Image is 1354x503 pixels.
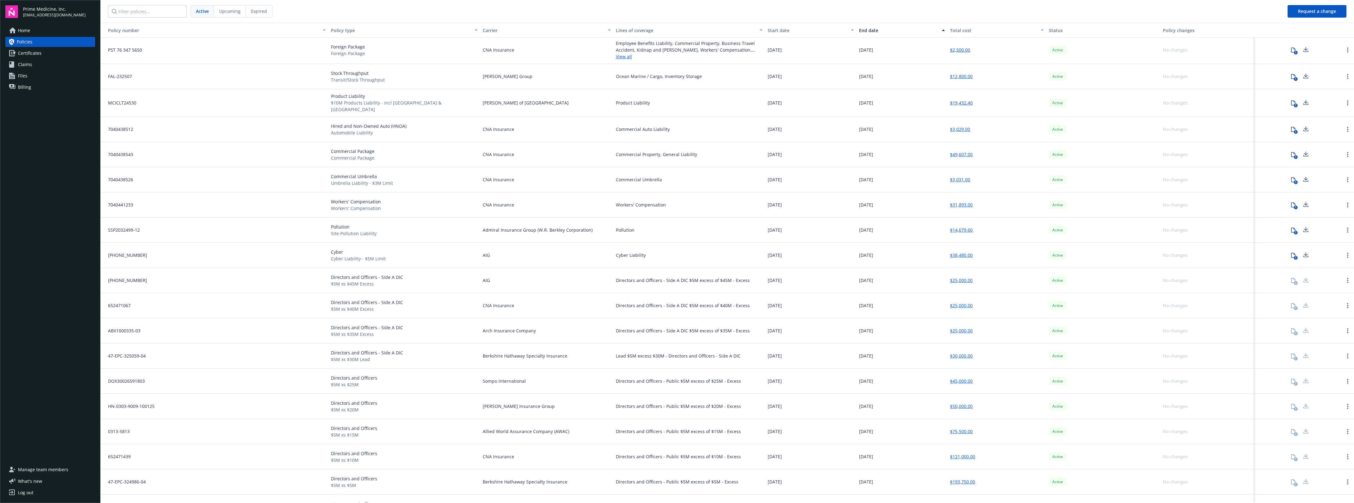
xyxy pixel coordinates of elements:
[950,428,973,435] a: $75,500.00
[768,47,782,53] span: [DATE]
[950,378,973,384] a: $45,000.00
[859,302,873,309] span: [DATE]
[950,353,973,359] a: $30,000.00
[1163,428,1188,435] div: No changes
[1051,404,1064,409] span: Active
[331,475,377,482] span: Directors and Officers
[1163,201,1188,208] div: No changes
[103,327,140,334] span: ABX1000335-03
[950,227,973,233] a: $14,679.60
[483,453,514,460] span: CNA Insurance
[768,99,782,106] span: [DATE]
[331,50,365,57] span: Foreign Package
[331,223,377,230] span: Pollution
[331,198,381,205] span: Workers' Compensation
[1051,429,1064,434] span: Active
[483,378,526,384] span: Sompo International
[103,252,147,258] span: [PHONE_NUMBER]
[1294,231,1298,235] div: 1
[103,302,131,309] span: 652471067
[616,201,666,208] div: Workers' Compensation
[331,205,381,212] span: Workers' Compensation
[950,201,973,208] a: $31,893.00
[331,93,478,99] span: Product Liability
[331,306,403,312] span: $5M xs $40M Excess
[859,27,938,34] div: End date
[23,12,86,18] span: [EMAIL_ADDRESS][DOMAIN_NAME]
[950,478,975,485] a: $193,750.00
[1163,478,1188,485] div: No changes
[483,403,555,410] span: [PERSON_NAME] Insurance Group
[768,453,782,460] span: [DATE]
[103,403,155,410] span: HN-0303-9009-100125
[1288,5,1346,18] button: Request a change
[18,82,31,92] span: Billing
[1051,47,1064,53] span: Active
[18,478,42,484] span: What ' s new
[856,23,948,38] button: End date
[103,453,131,460] span: 652471439
[859,47,873,53] span: [DATE]
[331,356,403,363] span: $5M xs $30M Lead
[859,151,873,158] span: [DATE]
[1163,126,1188,133] div: No changes
[1163,277,1188,284] div: No changes
[768,176,782,183] span: [DATE]
[1287,123,1300,136] button: 1
[768,151,782,158] span: [DATE]
[616,73,702,80] div: Ocean Marine / Cargo, Inventory Storage
[483,478,567,485] span: Berkshire Hathaway Specialty Insurance
[331,457,377,463] span: $5M xs $10M
[108,5,187,18] input: Filter policies...
[859,73,873,80] span: [DATE]
[613,23,765,38] button: Lines of coverage
[331,274,403,280] span: Directors and Officers - Side A DIC
[251,8,267,14] span: Expired
[5,465,95,475] a: Manage team members
[616,403,741,410] div: Directors and Officers - Public $5M excess of $20M - Excess
[1344,327,1351,335] a: Open options
[768,403,782,410] span: [DATE]
[616,53,763,60] a: View all
[768,277,782,284] span: [DATE]
[331,400,377,406] span: Directors and Officers
[18,488,33,498] div: Log out
[1344,151,1351,158] a: Open options
[103,176,133,183] span: 7040438526
[5,59,95,70] a: Claims
[483,201,514,208] span: CNA Insurance
[1160,23,1255,38] button: Policy changes
[859,277,873,284] span: [DATE]
[950,47,970,53] a: $2,500.00
[859,403,873,410] span: [DATE]
[1344,478,1351,486] a: Open options
[950,126,970,133] a: $3,029.00
[483,252,490,258] span: AIG
[616,227,634,233] div: Pollution
[1287,224,1300,236] button: 1
[947,23,1046,38] button: Total cost
[950,453,975,460] a: $121,000.00
[103,27,319,34] div: Toggle SortBy
[1163,403,1188,410] div: No changes
[1344,251,1351,259] a: Open options
[331,123,407,129] span: Hired and Non-Owned Auto (HNOA)
[859,327,873,334] span: [DATE]
[483,277,490,284] span: AIG
[1051,378,1064,384] span: Active
[331,255,386,262] span: Cyber Liability - $5M Limit
[768,327,782,334] span: [DATE]
[483,151,514,158] span: CNA Insurance
[1163,151,1188,158] div: No changes
[103,428,130,435] span: 0313-5813
[1051,454,1064,460] span: Active
[103,478,146,485] span: 47-EPC-324986-04
[1051,100,1064,106] span: Active
[103,277,147,284] span: [PHONE_NUMBER]
[1051,202,1064,208] span: Active
[1344,226,1351,234] a: Open options
[616,277,750,284] div: Directors and Officers - Side A DIC $5M excess of $45M - Excess
[103,201,133,208] span: 7040441233
[1294,180,1298,184] div: 1
[1163,47,1188,53] div: No changes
